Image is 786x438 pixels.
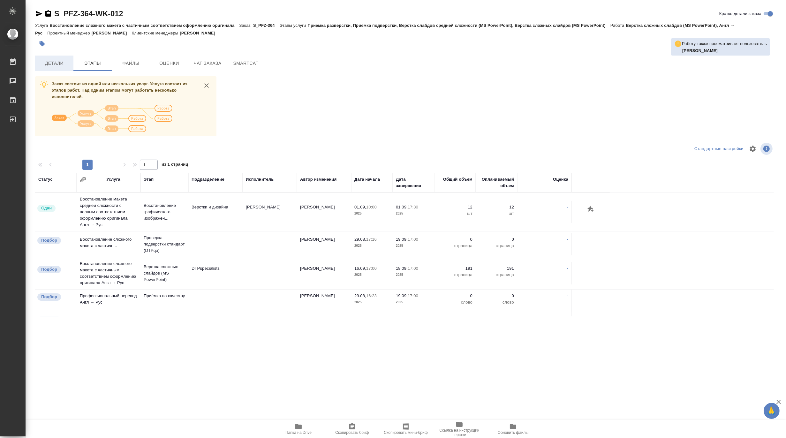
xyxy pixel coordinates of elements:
span: из 1 страниц [162,161,188,170]
button: Сгруппировать [80,177,86,183]
td: Профессиональный перевод Англ → Рус [77,290,140,312]
p: 2025 [396,210,431,217]
span: Кратко детали заказа [719,11,761,17]
p: 19.09, [396,237,408,242]
span: Этапы [77,59,108,67]
p: страница [479,272,514,278]
p: [PERSON_NAME] [180,31,220,35]
span: Файлы [116,59,146,67]
td: [PERSON_NAME] [297,262,351,284]
p: 10:00 [366,205,377,209]
span: Настроить таблицу [745,141,760,156]
p: Работу также просматривает пользователь [682,41,767,47]
td: [PERSON_NAME] [297,290,351,312]
p: 19.09, [396,293,408,298]
p: Приемка разверстки, Приемка подверстки, Верстка слайдов средней сложности (MS PowerPoint), Верстк... [308,23,610,28]
p: 0 [437,293,472,299]
p: 17:00 [408,237,418,242]
p: Подбор [41,294,57,300]
td: Верстки и дизайна [188,201,243,223]
p: страница [437,272,472,278]
div: Услуга [106,176,120,183]
p: Услуга [35,23,49,28]
td: Профессиональный перевод Англ → Рус [77,312,140,335]
a: - [567,316,568,321]
p: Восстановление сложного макета с частичным соответствием оформлению оригинала [49,23,239,28]
p: Редактура [144,315,185,322]
p: Работа [610,23,626,28]
a: S_PFZ-364-WK-012 [54,9,123,18]
span: Чат заказа [192,59,223,67]
p: 0 [479,293,514,299]
div: Общий объем [443,176,472,183]
p: 17:00 [366,266,377,271]
td: Восстановление сложного макета с частичн... [77,233,140,255]
p: Петрова Валерия [682,48,767,54]
p: 0 [437,315,472,322]
td: [PERSON_NAME] [243,201,297,223]
p: Сдан [41,205,52,211]
div: Исполнитель [246,176,274,183]
p: 16.09, [354,266,366,271]
p: 2025 [354,272,389,278]
p: S_PFZ-364 [253,23,280,28]
p: 191 [437,265,472,272]
p: 19.09, [396,316,408,321]
p: 2025 [354,210,389,217]
p: 29.08, [354,293,366,298]
p: 16:23 [366,316,377,321]
span: 🙏 [766,404,777,418]
p: 17:00 [408,316,418,321]
button: Скопировать ссылку для ЯМессенджера [35,10,43,18]
p: Восстановление графического изображен... [144,202,185,222]
p: 12 [479,204,514,210]
button: Добавить оценку [586,204,596,215]
p: Проектный менеджер [47,31,91,35]
p: слово [437,299,472,306]
button: Добавить тэг [35,37,49,51]
p: 17:16 [366,237,377,242]
div: Автор изменения [300,176,336,183]
p: 2025 [396,243,431,249]
div: Статус [38,176,53,183]
div: split button [693,144,745,154]
p: Этапы услуги [280,23,308,28]
p: шт [479,210,514,217]
p: 0 [437,236,472,243]
td: [PERSON_NAME] [297,312,351,335]
p: 0 [479,236,514,243]
p: 2025 [354,243,389,249]
a: - [567,205,568,209]
p: 2025 [396,299,431,306]
p: Подбор [41,237,57,244]
div: Дата начала [354,176,380,183]
p: Верстка сложных слайдов (MS PowerPoint) [144,264,185,283]
p: Клиентские менеджеры [132,31,180,35]
td: Восстановление макета средней сложности с полным соответствием оформлению оригинала Англ → Рус [77,193,140,231]
b: [PERSON_NAME] [682,48,718,53]
div: Оплачиваемый объем [479,176,514,189]
p: 17:30 [408,205,418,209]
p: 18.09, [396,266,408,271]
p: 2025 [354,299,389,306]
span: Оценки [154,59,185,67]
div: Подразделение [192,176,224,183]
p: 29.08, [354,237,366,242]
p: Проверка подверстки стандарт (DTPqa) [144,235,185,254]
div: Оценка [553,176,568,183]
p: 29.08, [354,316,366,321]
p: 17:00 [408,266,418,271]
div: Дата завершения [396,176,431,189]
a: - [567,266,568,271]
p: 191 [479,265,514,272]
td: [PERSON_NAME] [297,201,351,223]
button: 🙏 [764,403,780,419]
p: Подбор [41,266,57,273]
p: 16:23 [366,293,377,298]
span: Посмотреть информацию [760,143,774,155]
span: Заказ состоит из одной или нескольких услуг. Услуга состоит из этапов работ. Над одним этапом мог... [52,81,187,99]
p: 01.09, [396,205,408,209]
p: [PERSON_NAME] [92,31,132,35]
div: Этап [144,176,154,183]
span: SmartCat [231,59,261,67]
